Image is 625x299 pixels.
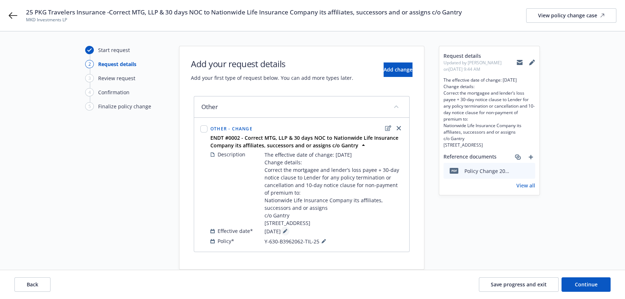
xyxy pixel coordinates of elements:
[191,74,353,82] span: Add your first type of request below. You can add more types later.
[526,167,532,175] button: preview file
[85,60,94,68] div: 2
[526,153,535,161] a: add
[479,277,559,292] button: Save progress and exit
[516,182,535,189] a: View all
[26,8,462,17] span: 25 PKG Travelers Insurance -Correct MTG, LLP & 30 days NOC to Nationwide Life Insurance Company i...
[384,66,412,73] span: Add change
[443,60,516,73] span: Updated by [PERSON_NAME] on [DATE] 9:44 AM
[265,151,403,227] span: The effective date of change: [DATE] Change details: Correct the mortgagee and lender’s loss paye...
[85,88,94,96] div: 4
[14,277,51,292] button: Back
[26,17,462,23] span: MKD Investments LP
[218,237,234,245] span: Policy*
[85,102,94,110] div: 5
[85,74,94,82] div: 3
[394,124,403,133] a: close
[575,281,598,288] span: Continue
[491,281,547,288] span: Save progress and exit
[98,46,130,54] div: Start request
[210,126,253,132] span: Other - Change
[514,167,520,175] button: download file
[526,8,616,23] a: View policy change case
[27,281,38,288] span: Back
[464,167,511,175] div: Policy Change 2025 PKG ENDT # 0001 - Correct the address from [STREET_ADDRESS] to [STREET_ADDRESS...
[194,96,409,118] div: Othercollapse content
[191,58,353,70] h1: Add your request details
[443,153,497,161] span: Reference documents
[561,277,611,292] button: Continue
[450,168,458,173] span: pdf
[98,60,136,68] div: Request details
[265,227,289,235] span: [DATE]
[443,52,516,60] span: Request details
[201,103,218,111] span: Other
[384,62,412,77] button: Add change
[210,134,398,149] strong: ENDT #0002 - Correct MTG, LLP & 30 days NOC to Nationwide Life Insurance Company its affiliates, ...
[538,9,604,22] div: View policy change case
[384,124,392,133] a: edit
[218,227,253,235] span: Effective date*
[390,101,402,112] button: collapse content
[265,237,328,246] span: Y-630-B3962062-TIL-25
[218,151,245,158] span: Description
[98,103,151,110] div: Finalize policy change
[443,77,535,148] span: The effective date of change: [DATE] Change details: Correct the mortgagee and lender’s loss paye...
[98,88,130,96] div: Confirmation
[98,74,135,82] div: Review request
[513,153,522,161] a: associate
